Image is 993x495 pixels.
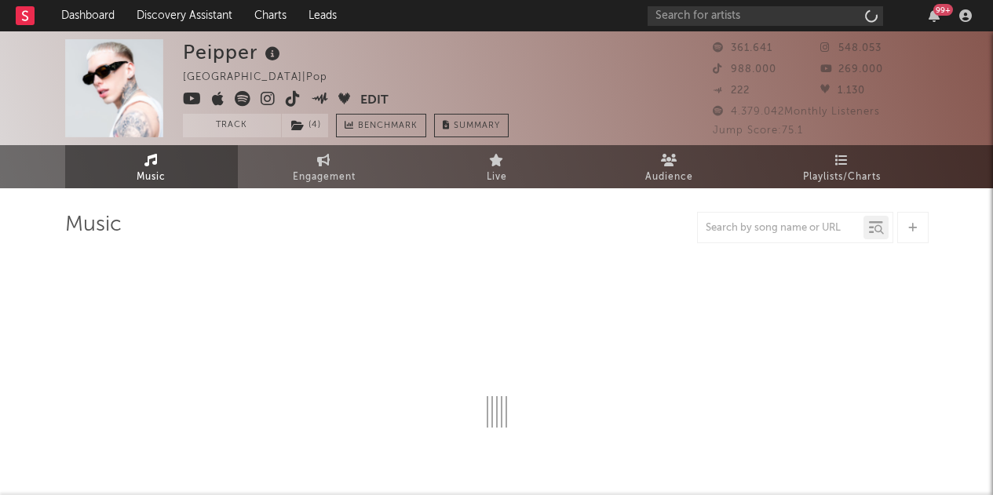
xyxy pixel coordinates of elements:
span: Audience [645,168,693,187]
span: Playlists/Charts [803,168,881,187]
a: Engagement [238,145,411,188]
span: Jump Score: 75.1 [713,126,803,136]
span: 361.641 [713,43,772,53]
button: Track [183,114,281,137]
span: 1.130 [820,86,865,96]
input: Search for artists [648,6,883,26]
span: Live [487,168,507,187]
span: Engagement [293,168,356,187]
a: Benchmark [336,114,426,137]
span: 988.000 [713,64,776,75]
span: 548.053 [820,43,882,53]
span: Music [137,168,166,187]
div: Peipper [183,39,284,65]
button: (4) [282,114,328,137]
div: [GEOGRAPHIC_DATA] | Pop [183,68,345,87]
span: 269.000 [820,64,883,75]
div: 99 + [933,4,953,16]
span: Summary [454,122,500,130]
button: Edit [360,91,389,111]
span: 222 [713,86,750,96]
a: Live [411,145,583,188]
a: Audience [583,145,756,188]
input: Search by song name or URL [698,222,863,235]
a: Playlists/Charts [756,145,929,188]
span: Benchmark [358,117,418,136]
a: Music [65,145,238,188]
span: 4.379.042 Monthly Listeners [713,107,880,117]
button: 99+ [929,9,940,22]
span: ( 4 ) [281,114,329,137]
button: Summary [434,114,509,137]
